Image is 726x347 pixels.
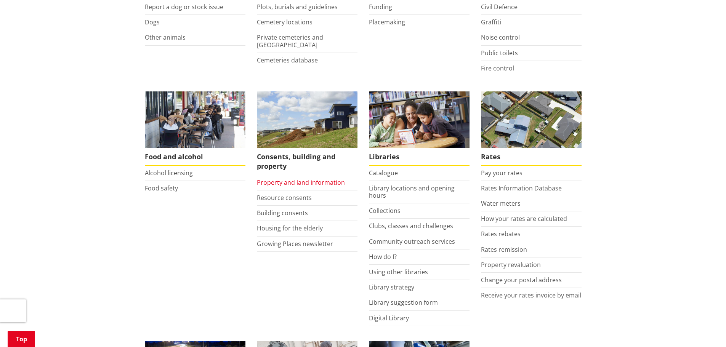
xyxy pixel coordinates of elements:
a: Using other libraries [369,268,428,276]
a: Cemetery locations [257,18,313,26]
img: Land and property thumbnail [257,91,357,148]
a: Food safety [145,184,178,192]
a: Civil Defence [481,3,518,11]
a: Fire control [481,64,514,72]
a: New Pokeno housing development Consents, building and property [257,91,357,175]
a: Housing for the elderly [257,224,323,232]
span: Food and alcohol [145,148,245,166]
a: How your rates are calculated [481,214,567,223]
a: Placemaking [369,18,405,26]
a: Building consents [257,209,308,217]
a: Other animals [145,33,186,42]
a: Plots, burials and guidelines [257,3,338,11]
a: How do I? [369,253,397,261]
a: Digital Library [369,314,409,322]
a: Noise control [481,33,520,42]
a: Private cemeteries and [GEOGRAPHIC_DATA] [257,33,323,49]
a: Rates Information Database [481,184,562,192]
a: Library membership is free to everyone who lives in the Waikato district. Libraries [369,91,470,166]
a: Public toilets [481,49,518,57]
a: Top [8,331,35,347]
img: Rates-thumbnail [481,91,582,148]
a: Property and land information [257,178,345,187]
a: Receive your rates invoice by email [481,291,581,299]
span: Rates [481,148,582,166]
img: Food and Alcohol in the Waikato [145,91,245,148]
a: Dogs [145,18,160,26]
img: Waikato District Council libraries [369,91,470,148]
a: Cemeteries database [257,56,318,64]
a: Library strategy [369,283,414,291]
a: Clubs, classes and challenges [369,222,453,230]
a: Property revaluation [481,261,541,269]
span: Consents, building and property [257,148,357,175]
a: Alcohol licensing [145,169,193,177]
a: Graffiti [481,18,501,26]
a: Rates remission [481,245,527,254]
a: Community outreach services [369,237,455,246]
a: Collections [369,206,401,215]
span: Libraries [369,148,470,166]
a: Library locations and opening hours [369,184,455,200]
a: Pay your rates [481,169,522,177]
a: Water meters [481,199,521,208]
a: Change your postal address [481,276,562,284]
a: Funding [369,3,392,11]
a: Report a dog or stock issue [145,3,223,11]
a: Pay your rates online Rates [481,91,582,166]
a: Growing Places newsletter [257,240,333,248]
a: Rates rebates [481,230,521,238]
iframe: Messenger Launcher [691,315,718,342]
a: Food and Alcohol in the Waikato Food and alcohol [145,91,245,166]
a: Resource consents [257,193,312,202]
a: Catalogue [369,169,398,177]
a: Library suggestion form [369,298,438,307]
